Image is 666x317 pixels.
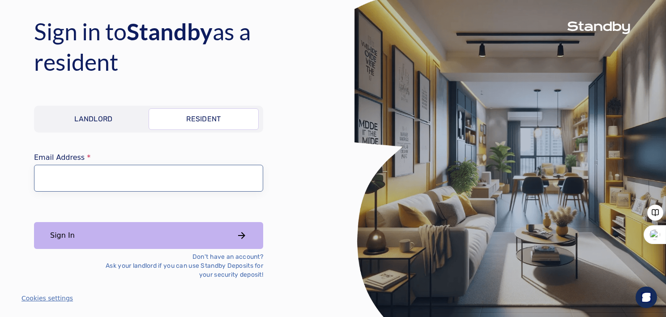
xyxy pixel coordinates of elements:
p: Landlord [74,114,113,124]
a: Resident [149,108,259,130]
div: Open Intercom Messenger [636,287,657,308]
p: Don't have an account? Ask your landlord if you can use Standby Deposits for your security deposit! [91,253,263,279]
span: Standby [127,17,213,45]
h4: Sign in to as a resident [34,16,320,77]
button: Cookies settings [21,294,73,303]
a: Landlord [38,108,149,130]
label: Email Address [34,154,263,161]
p: Resident [186,114,221,124]
input: email [34,165,263,192]
button: Sign In [34,222,263,249]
